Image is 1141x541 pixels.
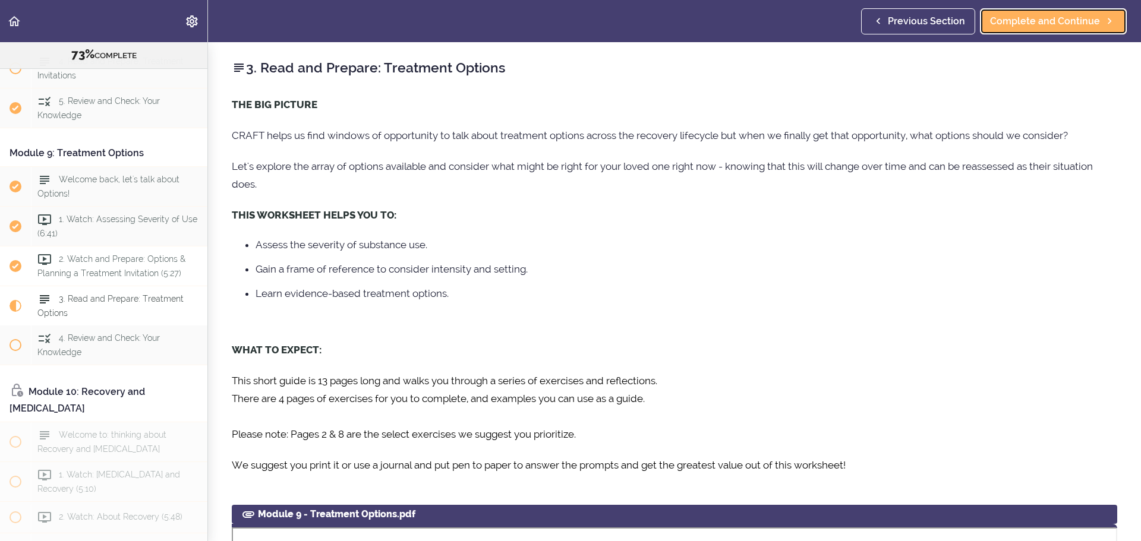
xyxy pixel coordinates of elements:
span: 4. Review and Check: Your Knowledge [37,333,160,356]
span: Welcome to: thinking about Recovery and [MEDICAL_DATA] [37,430,166,453]
span: 2. Watch and Prepare: Options & Planning a Treatment Invitation (5:27) [37,254,185,277]
h2: 3. Read and Prepare: Treatment Options [232,58,1117,78]
strong: WHAT TO EXPECT: [232,344,322,356]
span: 4. Read and Prepare: Treatment Invitations [37,57,184,80]
span: 73% [71,47,94,61]
span: Welcome back, let's talk about Options! [37,175,179,198]
span: Previous Section [888,14,965,29]
div: COMPLETE [15,47,193,62]
li: Assess the severity of substance use. [256,237,1117,252]
li: Gain a frame of reference to consider intensity and setting. [256,261,1117,277]
span: Complete and Continue [990,14,1100,29]
span: 2. Watch: About Recovery (5:48) [59,512,182,521]
span: 1. Watch: [MEDICAL_DATA] and Recovery (5:10) [37,470,180,493]
span: 3. Read and Prepare: Treatment Options [37,294,184,317]
strong: THE BIG PICTURE [232,99,317,110]
svg: Settings Menu [185,14,199,29]
p: Let's explore the array of options available and consider what might be right for your loved one ... [232,157,1117,193]
span: 1. Watch: Assessing Severity of Use (6:41) [37,214,197,238]
span: 5. Review and Check: Your Knowledge [37,97,160,120]
p: CRAFT helps us find windows of opportunity to talk about treatment options across the recovery li... [232,126,1117,144]
a: Previous Section [861,8,975,34]
svg: Back to course curriculum [7,14,21,29]
li: Learn evidence-based treatment options. [256,286,1117,301]
a: Complete and Continue [980,8,1127,34]
div: Module 9 - Treatment Options.pdf [232,505,1117,524]
strong: THIS WORKSHEET HELPS YOU TO: [232,209,396,221]
span: We suggest you print it or use a journal and put pen to paper to answer the prompts and get the g... [232,459,846,471]
span: This short guide is 13 pages long and walks you through a series of exercises and reflections. Th... [232,375,657,440]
